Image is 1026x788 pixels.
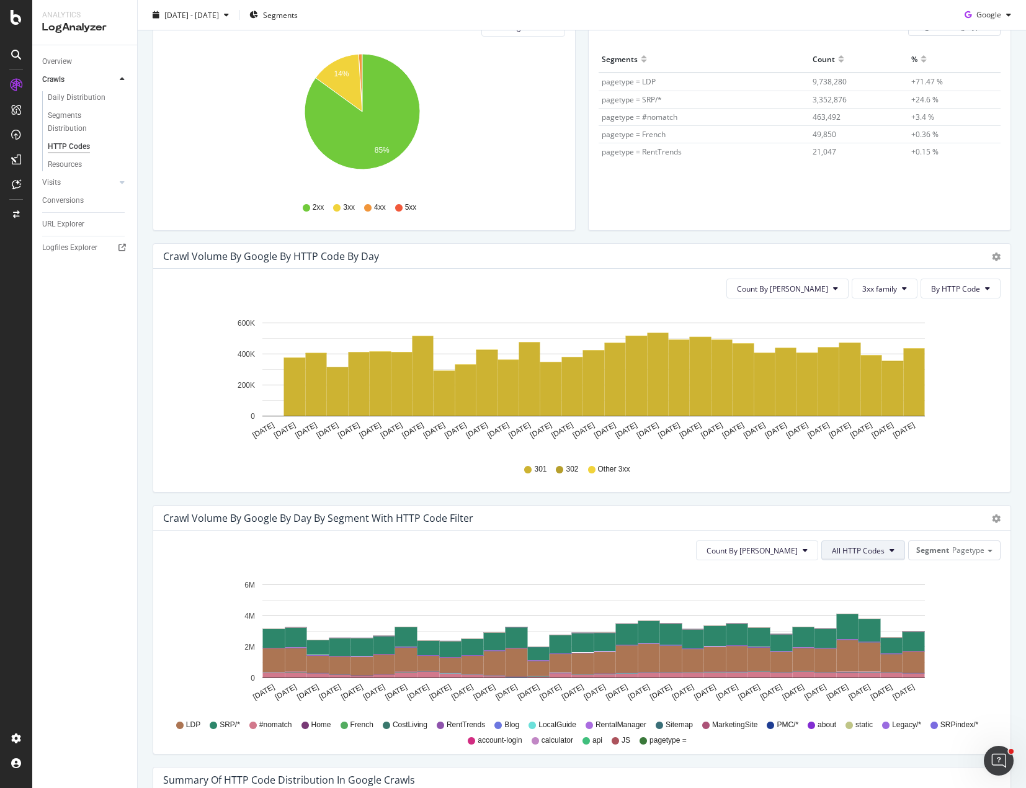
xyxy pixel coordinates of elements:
text: [DATE] [358,421,383,440]
span: +24.6 % [911,94,939,105]
text: [DATE] [494,683,519,702]
text: [DATE] [737,683,762,702]
span: pagetype = SRP/* [602,94,662,105]
text: [DATE] [406,683,430,702]
span: Count By Day [707,545,798,556]
div: Crawl Volume by google by Day by Segment with HTTP Code Filter [163,512,473,524]
text: [DATE] [614,421,639,440]
a: Visits [42,176,116,189]
div: Conversions [42,194,84,207]
button: Segments [244,5,303,25]
span: Blog [504,720,519,730]
span: pagetype = [649,735,687,746]
span: RentTrends [447,720,485,730]
span: Segment [916,545,949,555]
span: account-login [478,735,522,746]
span: PMC/* [777,720,798,730]
text: [DATE] [274,683,298,702]
text: [DATE] [678,421,703,440]
span: pagetype = #nomatch [602,112,677,122]
text: [DATE] [339,683,364,702]
a: Overview [42,55,128,68]
span: Sitemap [666,720,693,730]
text: [DATE] [571,421,596,440]
a: Daily Distribution [48,91,128,104]
text: 400K [238,350,255,359]
text: 14% [334,70,349,79]
text: [DATE] [764,421,788,440]
text: [DATE] [529,421,553,440]
span: about [818,720,836,730]
text: [DATE] [870,421,895,440]
text: [DATE] [318,683,342,702]
span: Home [311,720,331,730]
span: Google [976,9,1001,20]
span: Count By Day [737,284,828,294]
span: [DATE] - [DATE] [164,9,219,20]
span: 2xx [313,202,324,213]
text: [DATE] [827,421,852,440]
text: [DATE] [538,683,563,702]
span: calculator [542,735,573,746]
span: Legacy/* [892,720,921,730]
text: 200K [238,381,255,390]
a: Conversions [42,194,128,207]
text: 4M [244,612,255,620]
span: MarketingSite [712,720,757,730]
span: api [592,735,602,746]
div: A chart. [163,570,991,714]
span: 463,492 [813,112,841,122]
text: [DATE] [849,421,873,440]
span: All HTTP Codes [832,545,885,556]
span: 301 [534,464,546,475]
a: Crawls [42,73,116,86]
button: [DATE] - [DATE] [148,5,234,25]
span: 21,047 [813,146,836,157]
text: [DATE] [443,421,468,440]
svg: A chart. [163,47,561,190]
text: [DATE] [604,683,629,702]
span: #nomatch [259,720,292,730]
text: 85% [375,146,390,155]
span: +0.36 % [911,129,939,140]
div: Segments Distribution [48,109,117,135]
div: Analytics [42,10,127,20]
div: Count [813,49,835,69]
span: +71.47 % [911,76,943,87]
text: [DATE] [486,421,511,440]
text: [DATE] [742,421,767,440]
span: static [855,720,873,730]
a: Logfiles Explorer [42,241,128,254]
text: [DATE] [671,683,695,702]
div: A chart. [163,308,991,452]
a: URL Explorer [42,218,128,231]
span: Segments [263,9,298,20]
text: [DATE] [251,421,276,440]
text: [DATE] [891,421,916,440]
a: Segments Distribution [48,109,128,135]
span: Other 3xx [598,464,630,475]
div: Logfiles Explorer [42,241,97,254]
div: gear [992,514,1001,523]
div: LogAnalyzer [42,20,127,35]
text: [DATE] [293,421,318,440]
text: [DATE] [465,421,489,440]
text: [DATE] [362,683,386,702]
text: 6M [244,581,255,589]
text: [DATE] [825,683,850,702]
div: Segments [602,49,638,69]
text: [DATE] [806,421,831,440]
span: +3.4 % [911,112,934,122]
span: 4xx [374,202,386,213]
div: gear [992,253,1001,261]
text: [DATE] [560,683,585,702]
button: 3xx family [852,279,917,298]
a: Resources [48,158,128,171]
text: [DATE] [401,421,426,440]
div: HTTP Codes [48,140,90,153]
span: CostLiving [393,720,427,730]
text: [DATE] [379,421,404,440]
text: [DATE] [295,683,320,702]
text: [DATE] [507,421,532,440]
